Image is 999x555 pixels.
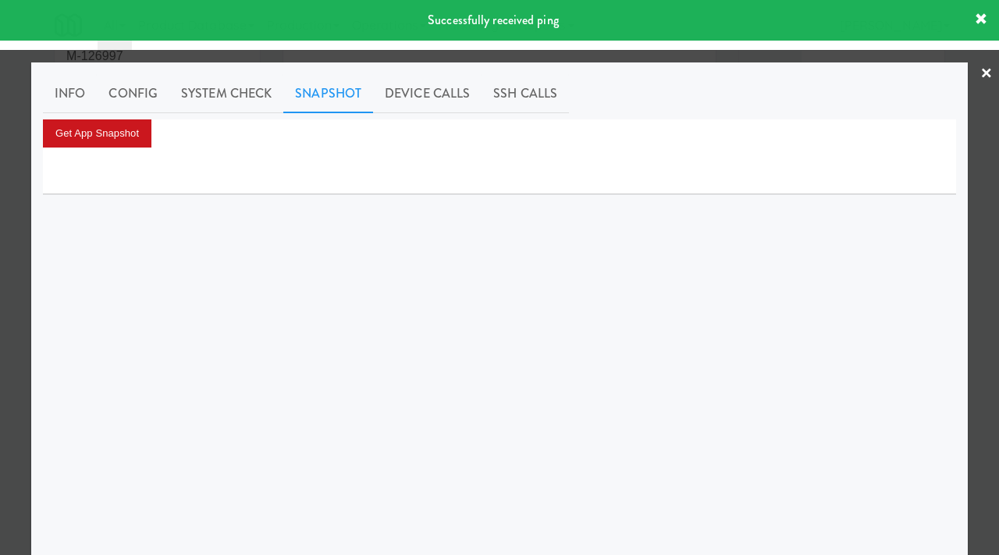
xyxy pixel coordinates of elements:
button: Get App Snapshot [43,119,151,148]
a: Device Calls [373,74,482,113]
span: Successfully received ping [428,11,559,29]
a: SSH Calls [482,74,569,113]
a: Config [97,74,169,113]
a: × [980,50,993,98]
a: Info [43,74,97,113]
a: Snapshot [283,74,373,113]
a: System Check [169,74,283,113]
